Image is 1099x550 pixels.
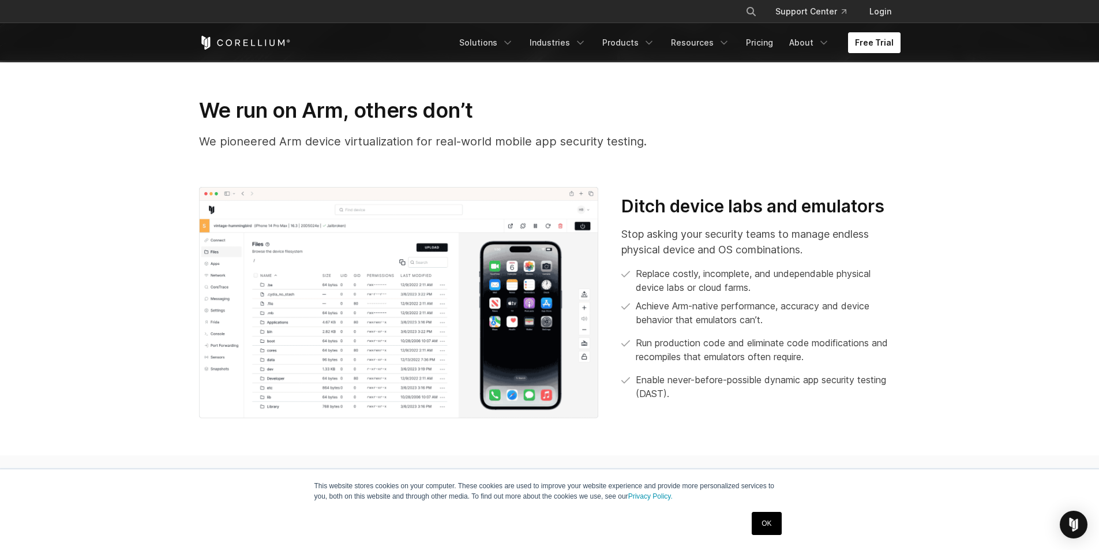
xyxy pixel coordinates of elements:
[739,32,780,53] a: Pricing
[636,299,900,327] p: Achieve Arm-native performance, accuracy and device behavior that emulators can’t.
[199,187,599,419] img: Dynamic app security testing (DSAT); iOS pentest
[199,36,291,50] a: Corellium Home
[621,226,900,257] p: Stop asking your security teams to manage endless physical device and OS combinations.
[199,133,901,150] p: We pioneered Arm device virtualization for real-world mobile app security testing.
[636,336,900,364] p: Run production code and eliminate code modifications and recompiles that emulators often require.
[782,32,837,53] a: About
[595,32,662,53] a: Products
[664,32,737,53] a: Resources
[732,1,901,22] div: Navigation Menu
[636,373,900,401] p: Enable never-before-possible dynamic app security testing (DAST).
[452,32,901,53] div: Navigation Menu
[621,196,900,218] h3: Ditch device labs and emulators
[636,267,900,294] p: Replace costly, incomplete, and undependable physical device labs or cloud farms.
[848,32,901,53] a: Free Trial
[523,32,593,53] a: Industries
[452,32,520,53] a: Solutions
[628,492,673,500] a: Privacy Policy.
[1060,511,1087,538] div: Open Intercom Messenger
[860,1,901,22] a: Login
[752,512,781,535] a: OK
[741,1,762,22] button: Search
[199,98,901,123] h3: We run on Arm, others don’t
[314,481,785,502] p: This website stores cookies on your computer. These cookies are used to improve your website expe...
[766,1,856,22] a: Support Center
